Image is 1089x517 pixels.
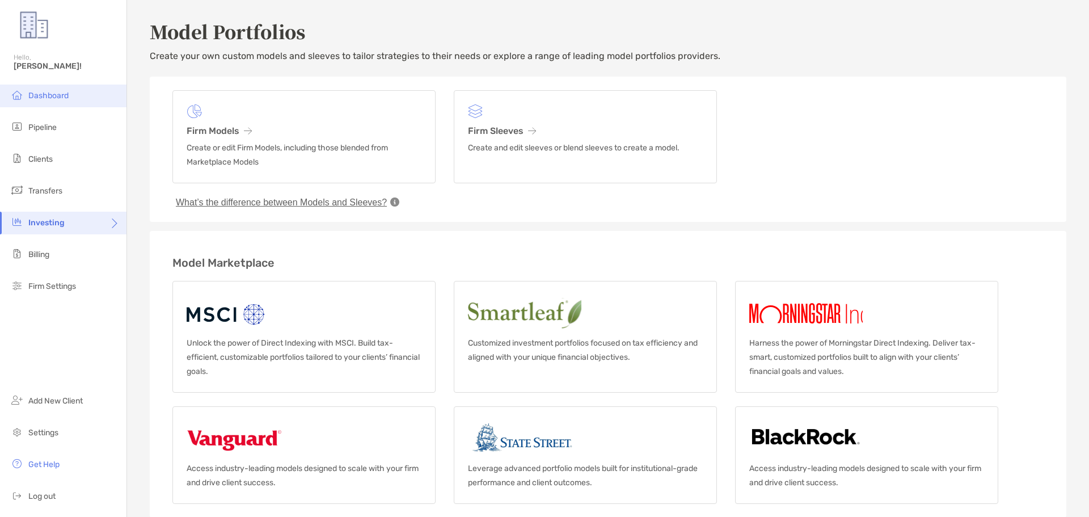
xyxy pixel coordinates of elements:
[454,281,717,393] a: SmartleafCustomized investment portfolios focused on tax efficiency and aligned with your unique ...
[10,457,24,470] img: get-help icon
[187,336,421,379] p: Unlock the power of Direct Indexing with MSCI. Build tax-efficient, customizable portfolios tailo...
[150,49,1066,63] p: Create your own custom models and sleeves to tailor strategies to their needs or explore a range ...
[187,421,282,457] img: Vanguard
[468,141,703,155] p: Create and edit sleeves or blend sleeves to create a model.
[28,91,69,100] span: Dashboard
[28,154,53,164] span: Clients
[172,90,436,183] a: Firm ModelsCreate or edit Firm Models, including those blended from Marketplace Models
[187,125,421,136] h3: Firm Models
[28,186,62,196] span: Transfers
[172,197,390,208] button: What’s the difference between Models and Sleeves?
[28,218,65,228] span: Investing
[10,152,24,165] img: clients icon
[172,256,1044,270] h3: Model Marketplace
[172,281,436,393] a: MSCIUnlock the power of Direct Indexing with MSCI. Build tax-efficient, customizable portfolios t...
[468,421,577,457] img: State street
[10,88,24,102] img: dashboard icon
[28,396,83,406] span: Add New Client
[454,90,717,183] a: Firm SleevesCreate and edit sleeves or blend sleeves to create a model.
[172,406,436,504] a: VanguardAccess industry-leading models designed to scale with your firm and drive client success.
[10,393,24,407] img: add_new_client icon
[468,295,677,331] img: Smartleaf
[28,123,57,132] span: Pipeline
[187,461,421,490] p: Access industry-leading models designed to scale with your firm and drive client success.
[10,425,24,439] img: settings icon
[749,421,862,457] img: Blackrock
[10,279,24,292] img: firm-settings icon
[28,281,76,291] span: Firm Settings
[10,489,24,502] img: logout icon
[187,295,267,331] img: MSCI
[454,406,717,504] a: State streetLeverage advanced portfolio models built for institutional-grade performance and clie...
[10,183,24,197] img: transfers icon
[735,281,998,393] a: MorningstarHarness the power of Morningstar Direct Indexing. Deliver tax-smart, customized portfo...
[749,336,984,379] p: Harness the power of Morningstar Direct Indexing. Deliver tax-smart, customized portfolios built ...
[28,250,49,259] span: Billing
[150,18,1066,44] h2: Model Portfolios
[468,125,703,136] h3: Firm Sleeves
[10,247,24,260] img: billing icon
[28,491,56,501] span: Log out
[10,120,24,133] img: pipeline icon
[14,61,120,71] span: [PERSON_NAME]!
[468,336,703,364] p: Customized investment portfolios focused on tax efficiency and aligned with your unique financial...
[28,460,60,469] span: Get Help
[749,295,908,331] img: Morningstar
[468,461,703,490] p: Leverage advanced portfolio models built for institutional-grade performance and client outcomes.
[14,5,54,45] img: Zoe Logo
[28,428,58,438] span: Settings
[10,215,24,229] img: investing icon
[749,461,984,490] p: Access industry-leading models designed to scale with your firm and drive client success.
[187,141,421,169] p: Create or edit Firm Models, including those blended from Marketplace Models
[735,406,998,504] a: BlackrockAccess industry-leading models designed to scale with your firm and drive client success.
